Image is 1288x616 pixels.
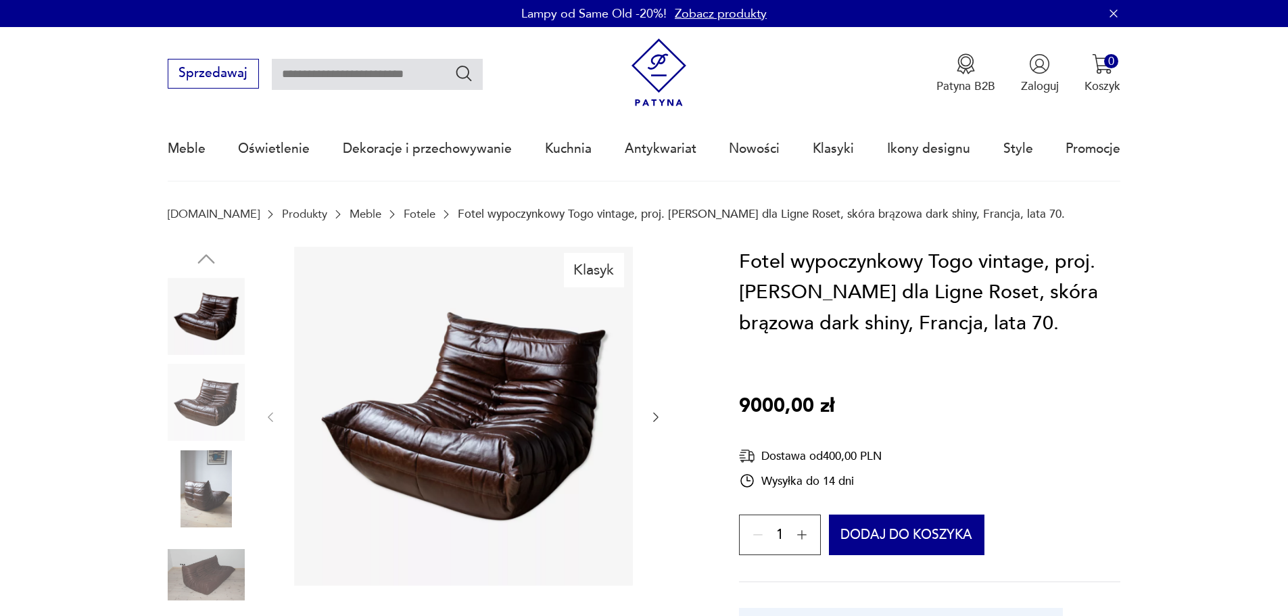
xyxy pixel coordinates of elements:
[1104,54,1118,68] div: 0
[1066,118,1120,180] a: Promocje
[1029,53,1050,74] img: Ikonka użytkownika
[168,278,245,355] img: Zdjęcie produktu Fotel wypoczynkowy Togo vintage, proj. M. Ducaroy dla Ligne Roset, skóra brązowa...
[1021,53,1059,94] button: Zaloguj
[739,247,1120,339] h1: Fotel wypoczynkowy Togo vintage, proj. [PERSON_NAME] dla Ligne Roset, skóra brązowa dark shiny, F...
[168,59,259,89] button: Sprzedawaj
[625,39,693,107] img: Patyna - sklep z meblami i dekoracjami vintage
[404,208,435,220] a: Fotele
[294,247,633,586] img: Zdjęcie produktu Fotel wypoczynkowy Togo vintage, proj. M. Ducaroy dla Ligne Roset, skóra brązowa...
[936,53,995,94] a: Ikona medaluPatyna B2B
[564,253,624,287] div: Klasyk
[168,69,259,80] a: Sprzedawaj
[545,118,592,180] a: Kuchnia
[887,118,970,180] a: Ikony designu
[521,5,667,22] p: Lampy od Same Old -20%!
[282,208,327,220] a: Produkty
[458,208,1065,220] p: Fotel wypoczynkowy Togo vintage, proj. [PERSON_NAME] dla Ligne Roset, skóra brązowa dark shiny, F...
[168,536,245,613] img: Zdjęcie produktu Fotel wypoczynkowy Togo vintage, proj. M. Ducaroy dla Ligne Roset, skóra brązowa...
[955,53,976,74] img: Ikona medalu
[238,118,310,180] a: Oświetlenie
[739,473,882,489] div: Wysyłka do 14 dni
[1003,118,1033,180] a: Style
[675,5,767,22] a: Zobacz produkty
[343,118,512,180] a: Dekoracje i przechowywanie
[729,118,780,180] a: Nowości
[168,118,206,180] a: Meble
[625,118,696,180] a: Antykwariat
[739,391,834,422] p: 9000,00 zł
[776,530,784,541] span: 1
[168,208,260,220] a: [DOMAIN_NAME]
[1021,78,1059,94] p: Zaloguj
[813,118,854,180] a: Klasyki
[936,53,995,94] button: Patyna B2B
[936,78,995,94] p: Patyna B2B
[454,64,474,83] button: Szukaj
[350,208,381,220] a: Meble
[739,448,882,465] div: Dostawa od 400,00 PLN
[168,364,245,441] img: Zdjęcie produktu Fotel wypoczynkowy Togo vintage, proj. M. Ducaroy dla Ligne Roset, skóra brązowa...
[168,450,245,527] img: Zdjęcie produktu Fotel wypoczynkowy Togo vintage, proj. M. Ducaroy dla Ligne Roset, skóra brązowa...
[739,448,755,465] img: Ikona dostawy
[1092,53,1113,74] img: Ikona koszyka
[1084,53,1120,94] button: 0Koszyk
[1084,78,1120,94] p: Koszyk
[829,515,985,555] button: Dodaj do koszyka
